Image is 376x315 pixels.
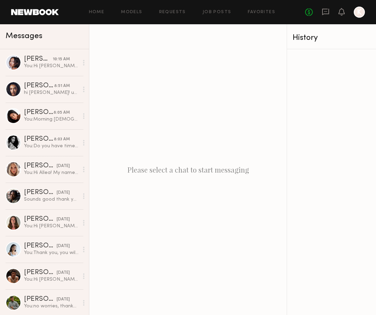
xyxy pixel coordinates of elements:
div: [DATE] [57,270,70,276]
div: 10:15 AM [53,56,70,63]
a: Models [121,10,142,15]
div: Sounds good thank you. [24,196,79,203]
div: You: no worries, thanks so much for your response! [24,303,79,309]
a: Requests [159,10,186,15]
div: [DATE] [57,190,70,196]
div: 8:03 AM [54,136,70,143]
div: You: Hi [PERSON_NAME]! I forwarded you an email invite for noon if you could jump on! If not, I w... [24,223,79,229]
div: [DATE] [57,243,70,250]
a: Home [89,10,105,15]
div: [PERSON_NAME] [24,82,54,89]
div: [PERSON_NAME] [24,189,57,196]
span: Messages [6,32,42,40]
div: You: Thank you, you will receive an email shortly. [24,250,79,256]
div: [PERSON_NAME] [24,296,57,303]
div: [DATE] [57,216,70,223]
a: Job Posts [203,10,231,15]
div: [DATE] [57,163,70,169]
div: [PERSON_NAME] [24,109,54,116]
div: [PERSON_NAME] [24,163,57,169]
div: History [293,34,370,42]
div: [PERSON_NAME] [24,136,54,143]
div: You: Do you have time [DATE] to hop on a quick 5 minute call about the project? [24,143,79,149]
div: 8:05 AM [54,110,70,116]
div: You: Hi [PERSON_NAME]! I just wanted to see if you saw my above message and if this is something ... [24,63,79,69]
div: hi [PERSON_NAME]! unfortunately i won’t be back in town til the 26th :( i appreciate you reaching... [24,89,79,96]
a: Favorites [248,10,275,15]
div: 8:51 AM [54,83,70,89]
div: You: Morning [DEMOGRAPHIC_DATA]! Was wondering if you ever saw my request in your inbox? Your loo... [24,116,79,123]
div: [PERSON_NAME] [24,243,57,250]
div: [PERSON_NAME] [24,269,57,276]
div: [PERSON_NAME] [24,56,53,63]
div: [DATE] [57,296,70,303]
div: You: Hi Allea! My name is [PERSON_NAME] and I am a Producer for Monster Energy and Bang Energy! W... [24,169,79,176]
div: Please select a chat to start messaging [89,24,287,315]
a: K [354,7,365,18]
div: [PERSON_NAME] [24,216,57,223]
div: You: Hi [PERSON_NAME], shouldn't be a problem. Let me confirm with our executives and get back to... [24,276,79,283]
